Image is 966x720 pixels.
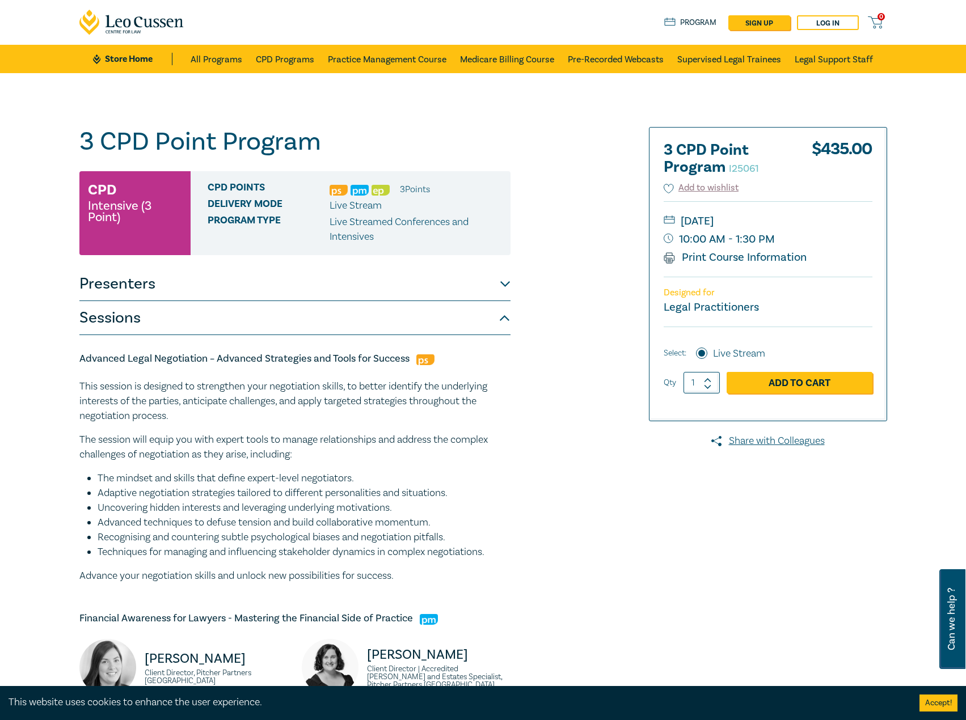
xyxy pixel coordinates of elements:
[88,200,182,223] small: Intensive (3 Point)
[351,185,369,196] img: Practice Management & Business Skills
[145,650,288,668] p: [PERSON_NAME]
[256,45,314,73] a: CPD Programs
[416,354,435,365] img: Professional Skills
[729,162,759,175] small: I25061
[664,181,739,194] button: Add to wishlist
[946,576,957,662] span: Can we help ?
[420,614,438,625] img: Practice Management & Business Skills
[98,515,511,530] li: Advanced techniques to defuse tension and build collaborative momentum.
[79,352,511,366] h5: Advanced Legal Negotiation – Advanced Strategies and Tools for Success
[812,142,872,181] div: $ 435.00
[330,199,382,212] span: Live Stream
[145,669,288,685] small: Client Director, Pitcher Partners [GEOGRAPHIC_DATA]
[79,301,511,335] button: Sessions
[372,185,390,196] img: Ethics & Professional Responsibility
[328,45,446,73] a: Practice Management Course
[79,639,136,696] img: Julie Rennie
[664,230,872,248] small: 10:00 AM - 1:30 PM
[460,45,554,73] a: Medicare Billing Course
[9,695,902,710] div: This website uses cookies to enhance the user experience.
[664,250,807,265] a: Print Course Information
[79,127,511,156] h1: 3 CPD Point Program
[664,142,788,176] h2: 3 CPD Point Program
[400,182,430,197] li: 3 Point s
[98,471,511,486] li: The mindset and skills that define expert-level negotiators.
[302,639,358,696] img: Anna Hacker
[208,198,330,213] span: Delivery Mode
[208,215,330,244] span: Program type
[79,379,511,423] p: This session is designed to strengthen your negotiation skills, to better identify the underlying...
[664,376,676,389] label: Qty
[677,45,781,73] a: Supervised Legal Trainees
[79,433,511,462] p: The session will equip you with expert tools to manage relationships and address the complex chal...
[649,434,887,448] a: Share with Colleagues
[664,347,686,359] span: Select:
[330,185,348,196] img: Professional Skills
[367,665,511,689] small: Client Director | Accredited [PERSON_NAME] and Estates Specialist, Pitcher Partners [GEOGRAPHIC_D...
[208,182,330,197] span: CPD Points
[98,486,511,501] li: Adaptive negotiation strategies tailored to different personalities and situations.
[330,215,502,244] p: Live Streamed Conferences and Intensives
[88,180,116,200] h3: CPD
[79,569,511,583] p: Advance your negotiation skills and unlock new possibilities for success.
[795,45,873,73] a: Legal Support Staff
[79,612,511,625] h5: Financial Awareness for Lawyers - Mastering the Financial Side of Practice
[684,372,720,393] input: 1
[93,53,172,65] a: Store Home
[367,646,511,664] p: [PERSON_NAME]
[919,694,957,711] button: Accept cookies
[713,346,765,361] label: Live Stream
[797,15,859,30] a: Log in
[727,372,872,393] a: Add to Cart
[98,545,511,560] li: Techniques for managing and influencing stakeholder dynamics in complex negotiations.
[664,16,717,29] a: Program
[98,501,511,515] li: Uncovering hidden interests and leveraging underlying motivations.
[98,530,511,545] li: Recognising and countering subtle psychological biases and negotiation pitfalls.
[664,212,872,230] small: [DATE]
[878,13,885,20] span: 0
[79,267,511,301] button: Presenters
[664,300,759,315] small: Legal Practitioners
[568,45,664,73] a: Pre-Recorded Webcasts
[728,15,790,30] a: sign up
[191,45,242,73] a: All Programs
[664,287,872,298] p: Designed for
